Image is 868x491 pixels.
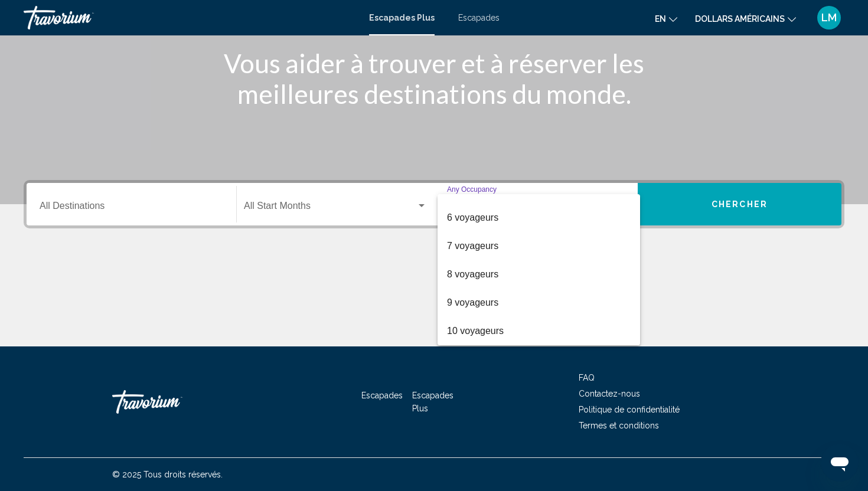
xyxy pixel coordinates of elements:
font: 10 voyageurs [447,326,504,336]
font: 8 voyageurs [447,269,498,279]
font: 7 voyageurs [447,241,498,251]
font: 9 voyageurs [447,297,498,307]
font: 6 voyageurs [447,212,498,222]
iframe: Bouton de lancement de la fenêtre de messagerie [821,444,859,482]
